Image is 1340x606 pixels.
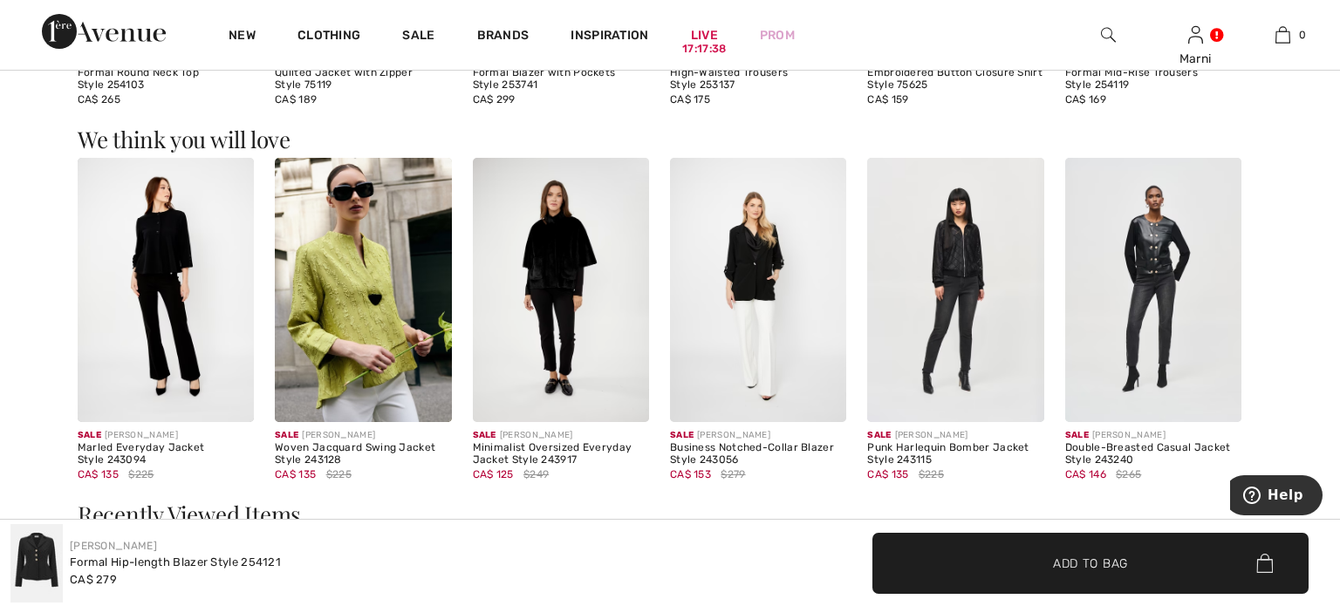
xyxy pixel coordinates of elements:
[523,466,549,482] span: $249
[128,466,154,482] span: $225
[1230,475,1323,519] iframe: Opens a widget where you can find more information
[1152,50,1238,68] div: Marni
[78,442,254,466] div: Marled Everyday Jacket Style 243094
[760,26,795,44] a: Prom
[78,93,120,106] span: CA$ 265
[78,67,254,92] div: Formal Round Neck Top Style 254103
[1188,24,1203,45] img: My Info
[670,429,846,442] div: [PERSON_NAME]
[70,540,157,552] a: [PERSON_NAME]
[670,67,846,92] div: High-Waisted Trousers Style 253137
[1065,468,1106,480] span: CA$ 146
[473,158,649,423] img: Minimalist Oversized Everyday Jacket Style 243917
[275,442,451,466] div: Woven Jacquard Swing Jacket Style 243128
[670,158,846,423] img: Business Notched-Collar Blazer Style 243056
[473,93,516,106] span: CA$ 299
[867,442,1043,466] div: Punk Harlequin Bomber Jacket Style 243115
[70,573,117,586] span: CA$ 279
[1275,24,1290,45] img: My Bag
[867,468,908,480] span: CA$ 135
[691,26,718,44] a: Live17:17:38
[1101,24,1116,45] img: search the website
[10,524,63,603] img: Formal Hip-Length Blazer Style 254121
[867,158,1043,423] img: Punk Harlequin Bomber Jacket Style 243115
[275,67,451,92] div: Quilted Jacket with Zipper Style 75119
[473,442,649,466] div: Minimalist Oversized Everyday Jacket Style 243917
[326,466,352,482] span: $225
[1065,429,1241,442] div: [PERSON_NAME]
[670,468,711,480] span: CA$ 153
[571,28,648,46] span: Inspiration
[670,430,694,440] span: Sale
[1240,24,1325,45] a: 0
[1065,93,1106,106] span: CA$ 169
[78,158,254,423] img: Marled Everyday Jacket Style 243094
[682,41,726,58] div: 17:17:38
[1065,67,1241,92] div: Formal Mid-Rise Trousers Style 254119
[867,67,1043,92] div: Embroidered Button Closure Shirt Style 75625
[1053,554,1128,572] span: Add to Bag
[275,158,451,423] img: Woven Jacquard Swing Jacket Style 243128
[78,468,119,480] span: CA$ 135
[670,93,710,106] span: CA$ 175
[1065,158,1241,423] img: Double-Breasted Casual Jacket Style 243240
[1065,430,1089,440] span: Sale
[721,466,745,482] span: $279
[473,67,649,92] div: Formal Blazer with Pockets Style 253741
[670,442,846,466] div: Business Notched-Collar Blazer Style 243056
[477,28,530,46] a: Brands
[78,128,1262,151] h3: We think you will love
[297,28,360,46] a: Clothing
[867,430,891,440] span: Sale
[42,14,166,49] img: 1ère Avenue
[1065,442,1241,466] div: Double-Breasted Casual Jacket Style 243240
[78,430,101,440] span: Sale
[919,466,944,482] span: $225
[473,430,496,440] span: Sale
[402,28,434,46] a: Sale
[78,503,1262,526] h3: Recently Viewed Items
[78,429,254,442] div: [PERSON_NAME]
[867,93,908,106] span: CA$ 159
[1116,466,1141,482] span: $265
[275,430,298,440] span: Sale
[275,468,316,480] span: CA$ 135
[229,28,256,46] a: New
[275,429,451,442] div: [PERSON_NAME]
[473,429,649,442] div: [PERSON_NAME]
[70,554,281,571] div: Formal Hip-length Blazer Style 254121
[1299,27,1306,43] span: 0
[275,93,317,106] span: CA$ 189
[872,533,1309,594] button: Add to Bag
[1188,26,1203,43] a: Sign In
[867,429,1043,442] div: [PERSON_NAME]
[1256,554,1273,573] img: Bag.svg
[473,468,514,480] span: CA$ 125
